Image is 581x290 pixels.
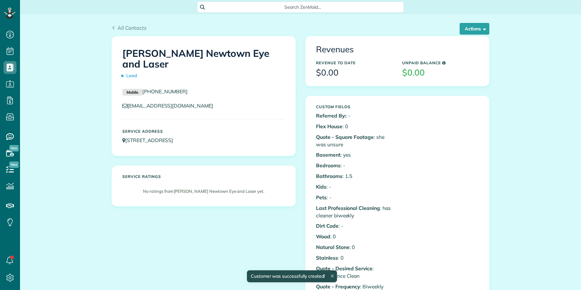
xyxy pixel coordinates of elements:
[122,70,140,81] span: Lead
[316,68,392,78] h3: $0.00
[316,265,372,272] b: Quote - Desired Service
[122,89,142,96] small: Mobile
[122,48,285,81] h1: [PERSON_NAME] Newtown Eye and Laser
[316,105,392,109] h5: Custom Fields
[112,24,147,32] a: All Contacts
[316,223,339,229] b: Dirt Code
[316,61,392,65] h5: Revenue to Date
[316,243,392,251] p: : 0
[316,254,392,262] p: : 0
[316,112,392,119] p: : -
[316,162,392,169] p: : -
[402,68,479,78] h3: $0.00
[316,183,392,191] p: : -
[316,283,360,290] b: Quote - Frequency
[316,173,342,179] b: Bathrooms
[122,129,285,133] h5: Service Address
[9,145,19,151] span: New
[122,137,179,143] a: [STREET_ADDRESS]
[316,151,392,159] p: : yes
[126,188,282,194] p: No ratings from [PERSON_NAME] Newtown Eye and Laser yet.
[316,204,392,219] p: : has cleaner biweekly
[247,270,337,282] div: Customer was successfully created!
[316,233,392,240] p: : 0
[316,133,392,148] p: : she was unsure
[316,123,392,130] p: : 0
[316,265,392,280] p: : Maintenance Clean
[122,102,219,109] a: [EMAIL_ADDRESS][DOMAIN_NAME]
[316,45,479,54] h3: Revenues
[316,194,327,201] b: Pets
[316,222,392,230] p: : -
[316,233,330,240] b: Wood
[316,162,341,169] b: Bedrooms
[316,254,338,261] b: Stainless
[122,88,188,95] a: Mobile[PHONE_NUMBER]
[316,244,350,250] b: Natural Stone
[316,134,374,140] b: Quote - Square Footage
[9,161,19,168] span: New
[316,194,392,201] p: : -
[402,61,479,65] h5: Unpaid Balance
[316,205,380,211] b: Last Professional Cleaning
[117,25,147,31] span: All Contacts
[316,112,346,119] b: Referred By:
[316,151,341,158] b: Basement
[316,123,342,129] b: Flex House
[316,172,392,180] p: : 1.5
[316,183,326,190] b: Kids
[460,23,489,35] button: Actions
[122,174,285,179] h5: Service ratings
